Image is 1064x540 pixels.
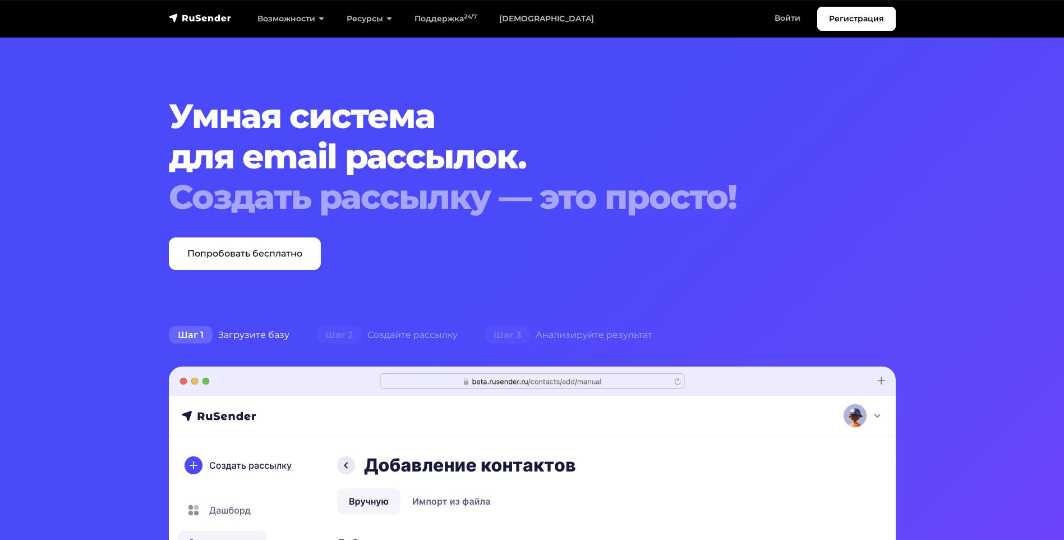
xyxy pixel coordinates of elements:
a: Регистрация [817,7,896,31]
img: RuSender [169,12,232,24]
div: Создать рассылку — это просто! [169,177,834,217]
span: Шаг 1 [169,326,213,344]
div: Загрузите базу [155,324,303,346]
a: Попробовать бесплатно [169,237,321,270]
sup: 24/7 [464,13,477,20]
span: Шаг 3 [485,326,530,344]
a: Ресурсы [335,7,403,30]
a: Войти [763,7,812,30]
div: Анализируйте результат [471,324,666,346]
span: Шаг 2 [316,326,362,344]
a: [DEMOGRAPHIC_DATA] [488,7,605,30]
div: Создайте рассылку [303,324,471,346]
a: Возможности [246,7,335,30]
h1: Умная система для email рассылок. [169,96,834,217]
a: Поддержка24/7 [403,7,488,30]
